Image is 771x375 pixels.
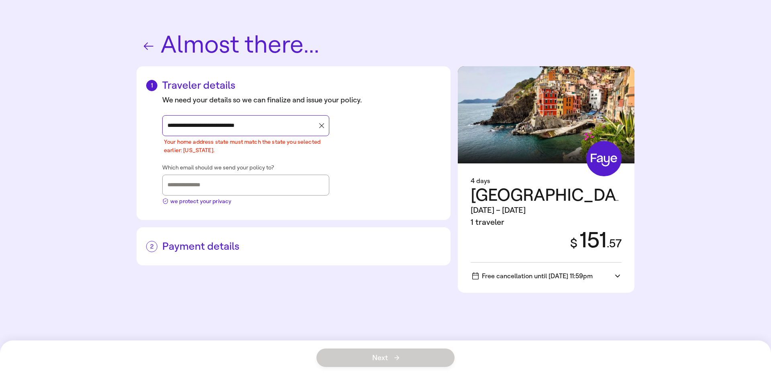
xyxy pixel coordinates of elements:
div: 1 traveler [471,216,622,228]
h2: Payment details [146,240,441,253]
span: . 57 [607,237,622,250]
span: [GEOGRAPHIC_DATA] [471,185,640,205]
div: [DATE] – [DATE] [471,204,622,216]
div: Your home address state must match the state you selected earlier: [US_STATE]. [162,138,329,155]
span: Free cancellation until [DATE] 11:59pm [472,272,593,280]
h2: Traveler details [146,79,441,92]
span: Which email should we send your policy to? [162,164,274,171]
button: Next [316,349,455,367]
div: 4 days [471,176,622,186]
span: we protect your privacy [170,197,231,206]
div: 151 [561,228,622,252]
button: we protect your privacy [162,196,231,206]
span: $ [570,236,577,251]
span: Next [372,354,399,361]
input: Street address, city, state [167,120,316,132]
div: We need your details so we can finalize and issue your policy. [162,95,441,106]
h1: Almost there... [137,32,634,58]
